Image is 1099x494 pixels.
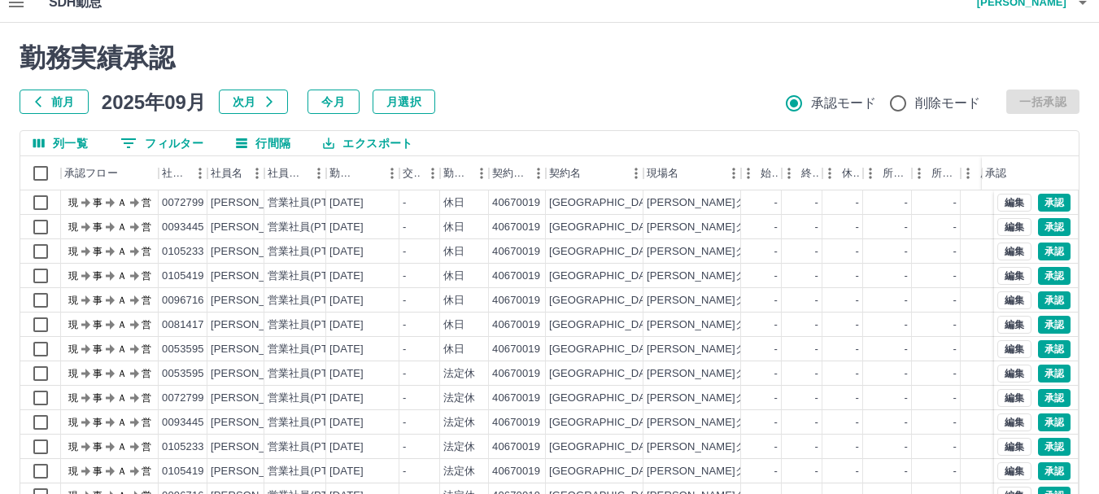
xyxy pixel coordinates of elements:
div: 法定休 [443,439,475,455]
button: メニュー [245,161,269,186]
div: 始業 [761,156,778,190]
text: 営 [142,392,151,404]
button: メニュー [526,161,551,186]
text: 現 [68,392,78,404]
button: 次月 [219,90,288,114]
div: - [905,391,908,406]
button: メニュー [307,161,331,186]
button: 編集 [997,438,1031,456]
div: 契約名 [546,156,643,190]
div: [PERSON_NAME] [211,269,299,284]
span: 削除モード [915,94,981,113]
div: 40670019 [492,244,540,260]
div: [PERSON_NAME]クラブ第4 [647,415,784,431]
div: - [953,293,957,308]
div: 所定開始 [863,156,912,190]
div: [DATE] [329,415,364,431]
div: 勤務区分 [440,156,489,190]
div: 0105233 [162,244,204,260]
div: 現場名 [647,156,678,190]
div: [PERSON_NAME]クラブ第4 [647,391,784,406]
text: 事 [93,368,102,379]
text: 事 [93,221,102,233]
button: 月選択 [373,90,435,114]
div: - [953,391,957,406]
button: 編集 [997,389,1031,407]
div: [DATE] [329,366,364,382]
div: 休日 [443,342,464,357]
div: - [905,317,908,333]
div: 0072799 [162,391,204,406]
div: 営業社員(PT契約) [268,366,353,382]
div: [PERSON_NAME]クラブ第4 [647,439,784,455]
div: - [774,366,778,382]
div: - [774,415,778,431]
div: [DATE] [329,464,364,479]
button: 承認 [1038,438,1071,456]
div: 終業 [801,156,819,190]
div: - [403,269,406,284]
div: - [856,293,859,308]
div: [PERSON_NAME] [211,415,299,431]
button: 承認 [1038,389,1071,407]
text: 事 [93,270,102,282]
div: - [953,415,957,431]
text: 現 [68,197,78,208]
div: 社員区分 [264,156,326,190]
div: - [953,342,957,357]
div: 40670019 [492,195,540,211]
div: 0081417 [162,317,204,333]
div: 社員区分 [268,156,307,190]
text: Ａ [117,221,127,233]
div: - [815,220,818,235]
div: - [403,195,406,211]
text: 営 [142,319,151,330]
button: 承認 [1038,316,1071,334]
div: 所定終業 [931,156,957,190]
div: 0053595 [162,342,204,357]
div: 休憩 [842,156,860,190]
text: 事 [93,295,102,306]
button: 編集 [997,340,1031,358]
div: [PERSON_NAME]クラブ第4 [647,317,784,333]
div: [DATE] [329,391,364,406]
div: 40670019 [492,342,540,357]
div: 終業 [782,156,822,190]
div: - [774,220,778,235]
div: [GEOGRAPHIC_DATA] [549,293,661,308]
text: 現 [68,319,78,330]
div: - [953,366,957,382]
div: [GEOGRAPHIC_DATA] [549,195,661,211]
div: [PERSON_NAME]クラブ第4 [647,269,784,284]
div: - [815,415,818,431]
button: メニュー [188,161,212,186]
div: - [905,220,908,235]
div: [PERSON_NAME] [211,317,299,333]
div: 0105233 [162,439,204,455]
div: - [774,293,778,308]
div: 契約名 [549,156,581,190]
text: 事 [93,343,102,355]
div: [PERSON_NAME] [211,439,299,455]
div: 0096716 [162,293,204,308]
div: [PERSON_NAME]クラブ第4 [647,244,784,260]
div: [PERSON_NAME] [211,220,299,235]
div: - [774,464,778,479]
div: [PERSON_NAME] [211,195,299,211]
div: [PERSON_NAME] [211,293,299,308]
button: 編集 [997,243,1031,260]
div: - [403,391,406,406]
div: [DATE] [329,244,364,260]
text: 営 [142,270,151,282]
button: メニュー [469,161,494,186]
text: Ａ [117,197,127,208]
div: [GEOGRAPHIC_DATA] [549,366,661,382]
button: 承認 [1038,267,1071,285]
div: [GEOGRAPHIC_DATA] [549,220,661,235]
div: 法定休 [443,366,475,382]
text: 事 [93,246,102,257]
button: 承認 [1038,413,1071,431]
div: 承認 [982,156,1066,190]
div: - [856,415,859,431]
div: [PERSON_NAME] [211,464,299,479]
